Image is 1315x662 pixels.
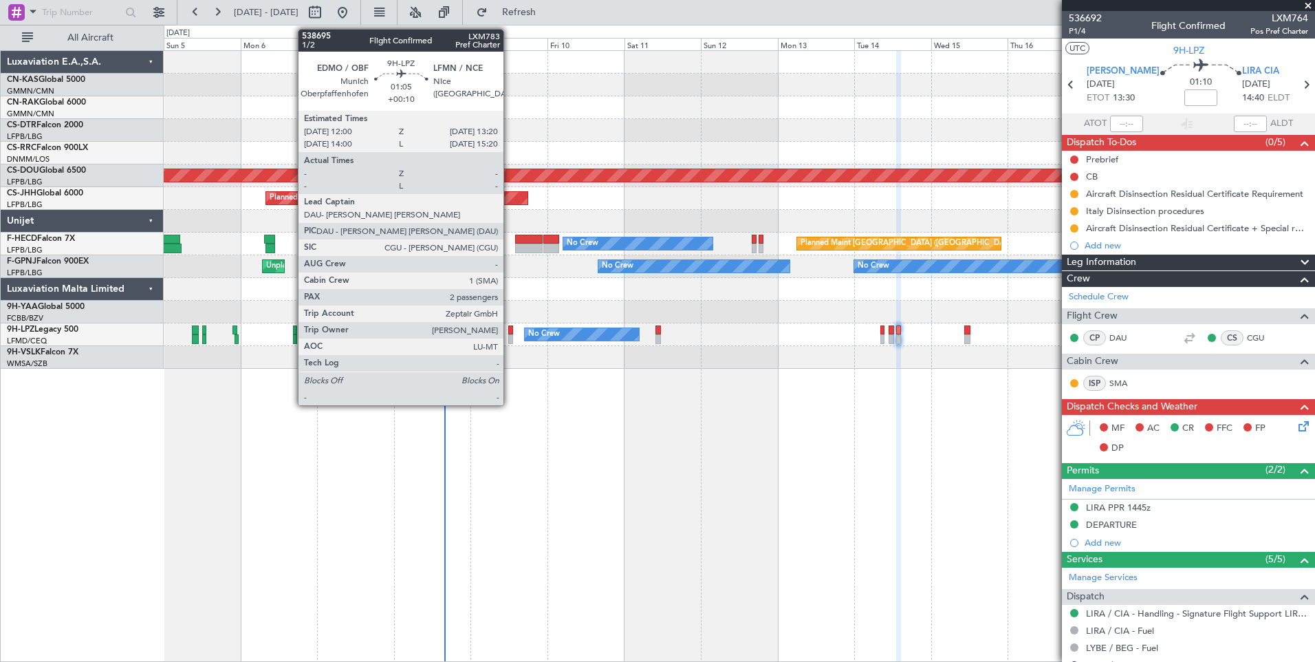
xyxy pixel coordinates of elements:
[528,324,560,345] div: No Crew
[1151,19,1226,33] div: Flight Confirmed
[1111,442,1124,456] span: DP
[1109,332,1140,344] a: DAU
[1067,354,1118,370] span: Cabin Crew
[1113,92,1135,105] span: 13:30
[1083,330,1106,345] div: CP
[7,348,41,356] span: 9H-VSLK
[1265,462,1285,477] span: (2/2)
[1111,422,1124,436] span: MF
[1069,11,1102,25] span: 536692
[1067,308,1118,324] span: Flight Crew
[1086,188,1303,200] div: Aircraft Disinsection Residual Certificate Requirement
[778,38,855,50] div: Mon 13
[1268,92,1290,105] span: ELDT
[1270,117,1293,131] span: ALDT
[1242,65,1279,78] span: LIRA CIA
[858,256,889,277] div: No Crew
[7,245,43,255] a: LFPB/LBG
[1067,271,1090,287] span: Crew
[7,313,43,323] a: FCBB/BZV
[1255,422,1265,436] span: FP
[1086,519,1137,531] div: DEPARTURE
[7,121,83,129] a: CS-DTRFalcon 2000
[7,189,36,197] span: CS-JHH
[1250,11,1308,25] span: LXM764
[1067,255,1136,270] span: Leg Information
[266,256,492,277] div: Unplanned Maint [GEOGRAPHIC_DATA] ([GEOGRAPHIC_DATA])
[372,256,598,277] div: Unplanned Maint [GEOGRAPHIC_DATA] ([GEOGRAPHIC_DATA])
[1250,25,1308,37] span: Pos Pref Charter
[1173,43,1204,58] span: 9H-LPZ
[1067,463,1099,479] span: Permits
[1069,482,1135,496] a: Manage Permits
[7,325,78,334] a: 9H-LPZLegacy 500
[470,38,547,50] div: Thu 9
[7,177,43,187] a: LFPB/LBG
[1147,422,1160,436] span: AC
[15,27,149,49] button: All Aircraft
[1190,76,1212,89] span: 01:10
[7,303,85,311] a: 9H-YAAGlobal 5000
[1265,135,1285,149] span: (0/5)
[1067,135,1136,151] span: Dispatch To-Dos
[1067,552,1102,568] span: Services
[567,233,598,254] div: No Crew
[1083,376,1106,391] div: ISP
[164,38,241,50] div: Sun 5
[931,38,1008,50] div: Wed 15
[7,359,47,369] a: WMSA/SZB
[1109,377,1140,389] a: SMA
[547,38,624,50] div: Fri 10
[1217,422,1232,436] span: FFC
[1087,65,1160,78] span: [PERSON_NAME]
[7,86,54,96] a: GMMN/CMN
[1110,116,1143,132] input: --:--
[1086,153,1118,165] div: Prebrief
[7,189,83,197] a: CS-JHHGlobal 6000
[394,38,471,50] div: Wed 8
[7,268,43,278] a: LFPB/LBG
[7,109,54,119] a: GMMN/CMN
[340,324,503,345] div: Unplanned Maint Nice ([GEOGRAPHIC_DATA])
[1085,239,1308,251] div: Add new
[317,38,394,50] div: Tue 7
[166,28,190,39] div: [DATE]
[7,98,86,107] a: CN-RAKGlobal 6000
[7,257,36,266] span: F-GPNJ
[1086,222,1308,234] div: Aircraft Disinsection Residual Certificate + Special request
[7,144,36,152] span: CS-RRC
[7,325,34,334] span: 9H-LPZ
[1084,117,1107,131] span: ATOT
[1008,38,1085,50] div: Thu 16
[36,33,145,43] span: All Aircraft
[7,167,39,175] span: CS-DOU
[7,98,39,107] span: CN-RAK
[1087,78,1115,92] span: [DATE]
[701,38,778,50] div: Sun 12
[7,235,75,243] a: F-HECDFalcon 7X
[1067,589,1105,605] span: Dispatch
[1247,332,1278,344] a: CGU
[1087,92,1109,105] span: ETOT
[1086,642,1158,654] a: LYBE / BEG - Fuel
[1067,399,1197,415] span: Dispatch Checks and Weather
[1069,290,1129,304] a: Schedule Crew
[602,256,633,277] div: No Crew
[1065,42,1089,54] button: UTC
[1085,537,1308,548] div: Add new
[801,233,1017,254] div: Planned Maint [GEOGRAPHIC_DATA] ([GEOGRAPHIC_DATA])
[241,38,318,50] div: Mon 6
[1086,171,1098,182] div: CB
[1086,205,1204,217] div: Italy Disinsection procedures
[1221,330,1243,345] div: CS
[1069,571,1138,585] a: Manage Services
[7,131,43,142] a: LFPB/LBG
[7,121,36,129] span: CS-DTR
[490,8,548,17] span: Refresh
[7,154,50,164] a: DNMM/LOS
[7,348,78,356] a: 9H-VSLKFalcon 7X
[1265,552,1285,566] span: (5/5)
[7,144,88,152] a: CS-RRCFalcon 900LX
[1242,92,1264,105] span: 14:40
[7,257,89,266] a: F-GPNJFalcon 900EX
